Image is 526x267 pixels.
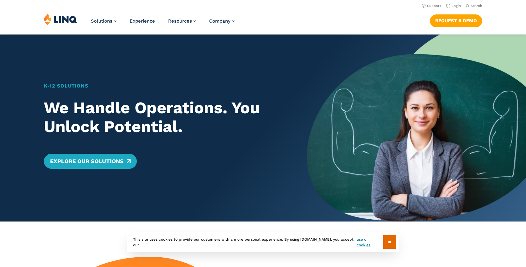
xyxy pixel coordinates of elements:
a: Company [209,18,235,24]
a: Support [422,4,441,8]
span: Resources [168,18,192,24]
a: Resources [168,18,196,24]
button: Open Search Bar [466,3,482,8]
a: use of cookies. [357,237,383,248]
div: This site uses cookies to provide our customers with a more personal experience. By using [DOMAIN... [127,232,399,252]
span: Company [209,18,230,24]
span: Search [471,4,482,8]
nav: Button Navigation [430,13,482,27]
h1: K‑12 Solutions [44,82,286,90]
h2: We Handle Operations. You Unlock Potential. [44,99,286,136]
img: LINQ | K‑12 Software [44,13,77,25]
a: Login [446,4,461,8]
nav: Primary Navigation [91,13,235,34]
a: Request a Demo [430,14,482,27]
a: Experience [130,18,155,24]
a: Explore Our Solutions [44,154,137,169]
a: Solutions [91,18,116,24]
img: Home Banner [307,35,526,222]
span: Solutions [91,18,112,24]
